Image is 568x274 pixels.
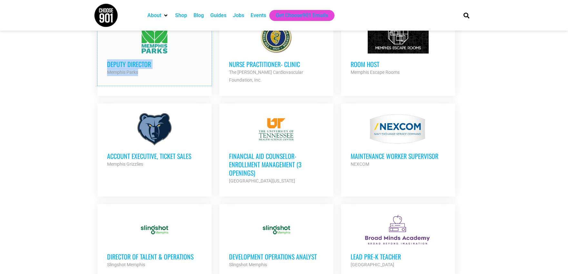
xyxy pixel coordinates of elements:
[97,103,212,178] a: Account Executive, Ticket Sales Memphis Grizzlies
[351,252,445,261] h3: Lead Pre-K Teacher
[219,12,334,93] a: Nurse Practitioner- Clinic The [PERSON_NAME] Cardiovascular Foundation, Inc.
[229,252,324,261] h3: Development Operations Analyst
[341,103,455,178] a: MAINTENANCE WORKER SUPERVISOR NEXCOM
[107,60,202,68] h3: Deputy Director
[144,10,453,21] nav: Main nav
[229,178,295,183] strong: [GEOGRAPHIC_DATA][US_STATE]
[219,103,334,194] a: Financial Aid Counselor-Enrollment Management (3 Openings) [GEOGRAPHIC_DATA][US_STATE]
[175,12,187,19] a: Shop
[107,152,202,160] h3: Account Executive, Ticket Sales
[229,70,303,83] strong: The [PERSON_NAME] Cardiovascular Foundation, Inc.
[194,12,204,19] a: Blog
[107,161,143,167] strong: Memphis Grizzlies
[341,12,455,86] a: Room Host Memphis Escape Rooms
[276,12,328,19] a: Get Choose901 Emails
[461,10,472,21] div: Search
[210,12,226,19] a: Guides
[229,152,324,177] h3: Financial Aid Counselor-Enrollment Management (3 Openings)
[351,262,394,267] strong: [GEOGRAPHIC_DATA]
[229,262,267,267] strong: Slingshot Memphis
[251,12,266,19] a: Events
[229,60,324,68] h3: Nurse Practitioner- Clinic
[107,70,138,75] strong: Memphis Parks
[107,262,145,267] strong: Slingshot Memphis
[107,252,202,261] h3: Director of Talent & Operations
[351,152,445,160] h3: MAINTENANCE WORKER SUPERVISOR
[351,60,445,68] h3: Room Host
[147,12,161,19] a: About
[351,161,369,167] strong: NEXCOM
[233,12,244,19] a: Jobs
[144,10,172,21] div: About
[97,12,212,86] a: Deputy Director Memphis Parks
[351,70,400,75] strong: Memphis Escape Rooms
